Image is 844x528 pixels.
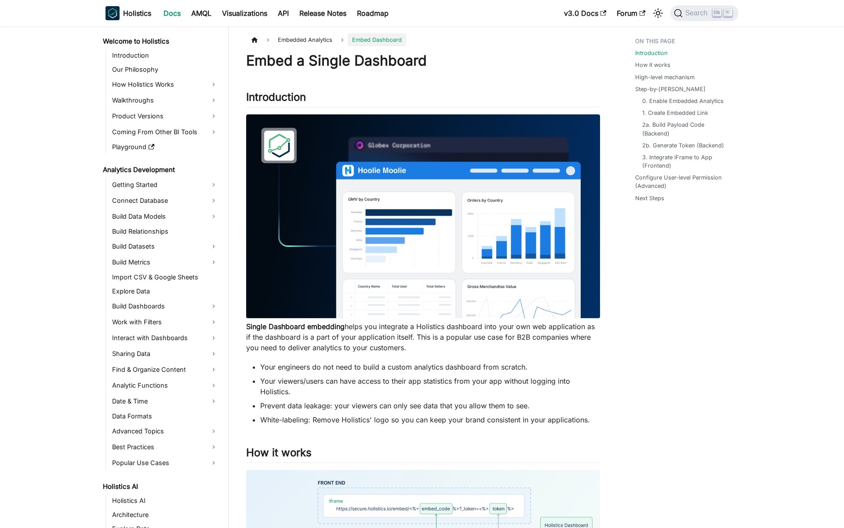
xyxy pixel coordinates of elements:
[109,239,221,253] a: Build Datasets
[635,173,733,190] a: Configure User-level Permission (Advanced)
[348,33,406,46] span: Embed Dashboard
[683,9,713,17] span: Search
[109,410,221,422] a: Data Formats
[246,52,600,70] h1: Embed a Single Dashboard
[109,209,221,224] a: Build Data Models
[273,6,294,20] a: API
[651,6,665,20] button: Switch between dark and light mode (currently light mode)
[109,93,221,107] a: Walkthroughs
[273,33,337,46] span: Embedded Analytics
[635,85,706,93] a: Step-by-[PERSON_NAME]
[109,394,221,408] a: Date & Time
[217,6,273,20] a: Visualizations
[109,255,221,269] a: Build Metrics
[260,414,600,425] li: White-labeling: Remove Holistics' logo so you can keep your brand consistent in your applications.
[246,91,600,107] h2: Introduction
[611,6,651,20] a: Forum
[635,73,695,81] a: High-level mechanism
[642,97,724,105] a: 0. Enable Embedded Analytics
[109,49,221,62] a: Introduction
[260,376,600,397] li: Your viewers/users can have access to their app statistics from your app without logging into Hol...
[158,6,186,20] a: Docs
[109,77,221,92] a: How Holistics Works
[635,49,668,57] a: Introduction
[724,9,732,17] kbd: K
[670,5,738,21] button: Search (Ctrl+K)
[109,141,221,153] a: Playground
[109,440,221,454] a: Best Practices
[109,299,221,313] a: Build Dashboards
[260,362,600,372] li: Your engineers do not need to build a custom analytics dashboard from scratch.
[109,509,221,521] a: Architecture
[109,125,221,139] a: Coming From Other BI Tools
[109,347,221,361] a: Sharing Data
[100,480,221,493] a: Holistics AI
[100,35,221,48] a: Welcome to Holistics
[109,285,221,297] a: Explore Data
[100,164,221,176] a: Analytics Development
[109,363,221,377] a: Find & Organize Content
[246,114,600,319] img: Embedded Dashboard
[123,8,151,18] b: Holistics
[294,6,352,20] a: Release Notes
[246,321,600,353] p: helps you integrate a Holistics dashboard into your own web application as if the dashboard is a ...
[635,194,664,202] a: Next Steps
[642,141,724,150] a: 2b. Generate Token (Backend)
[109,178,221,192] a: Getting Started
[109,424,221,438] a: Advanced Topics
[109,63,221,76] a: Our Philosophy
[109,194,221,208] a: Connect Database
[109,109,221,123] a: Product Versions
[109,271,221,283] a: Import CSV & Google Sheets
[246,446,600,463] h2: How it works
[260,400,600,411] li: Prevent data leakage: your viewers can only see data that you allow them to see.
[352,6,394,20] a: Roadmap
[186,6,217,20] a: AMQL
[109,378,221,392] a: Analytic Functions
[246,322,345,331] strong: Single Dashboard embedding
[642,109,708,117] a: 1. Create Embedded Link
[246,33,263,46] a: Home page
[109,495,221,507] a: Holistics AI
[109,225,221,238] a: Build Relationships
[109,456,221,470] a: Popular Use Cases
[642,121,730,137] a: 2a. Build Payload Code (Backend)
[559,6,611,20] a: v3.0 Docs
[97,26,229,528] nav: Docs sidebar
[635,61,670,69] a: How it works
[642,153,730,170] a: 3. Integrate iFrame to App (Frontend)
[109,331,221,345] a: Interact with Dashboards
[105,6,120,20] img: Holistics
[246,33,600,46] nav: Breadcrumbs
[105,6,151,20] a: HolisticsHolistics
[109,315,221,329] a: Work with Filters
